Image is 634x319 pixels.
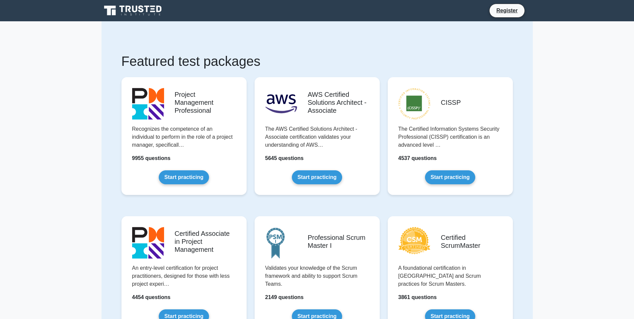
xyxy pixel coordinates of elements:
a: Start practicing [425,170,475,184]
h1: Featured test packages [121,53,513,69]
a: Start practicing [159,170,209,184]
a: Start practicing [292,170,342,184]
a: Register [492,6,522,15]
